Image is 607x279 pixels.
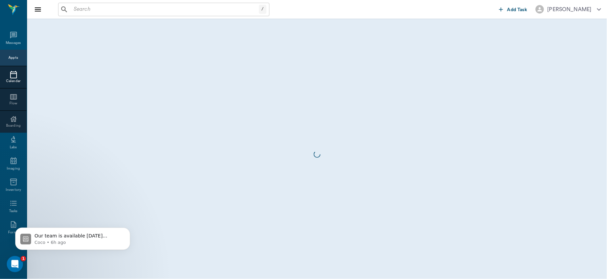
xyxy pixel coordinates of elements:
div: Tasks [9,209,18,214]
button: [PERSON_NAME] [530,3,607,16]
button: Close drawer [31,3,45,16]
div: / [259,5,266,14]
div: Appts [8,55,18,60]
div: Imaging [7,166,20,171]
div: [PERSON_NAME] [547,5,592,14]
span: 1 [21,256,26,261]
iframe: Intercom live chat [7,256,23,272]
div: Inventory [6,187,21,193]
iframe: Intercom notifications message [5,213,140,261]
div: Messages [6,41,21,46]
button: Add Task [496,3,530,16]
input: Search [71,5,259,14]
div: Labs [10,145,17,150]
